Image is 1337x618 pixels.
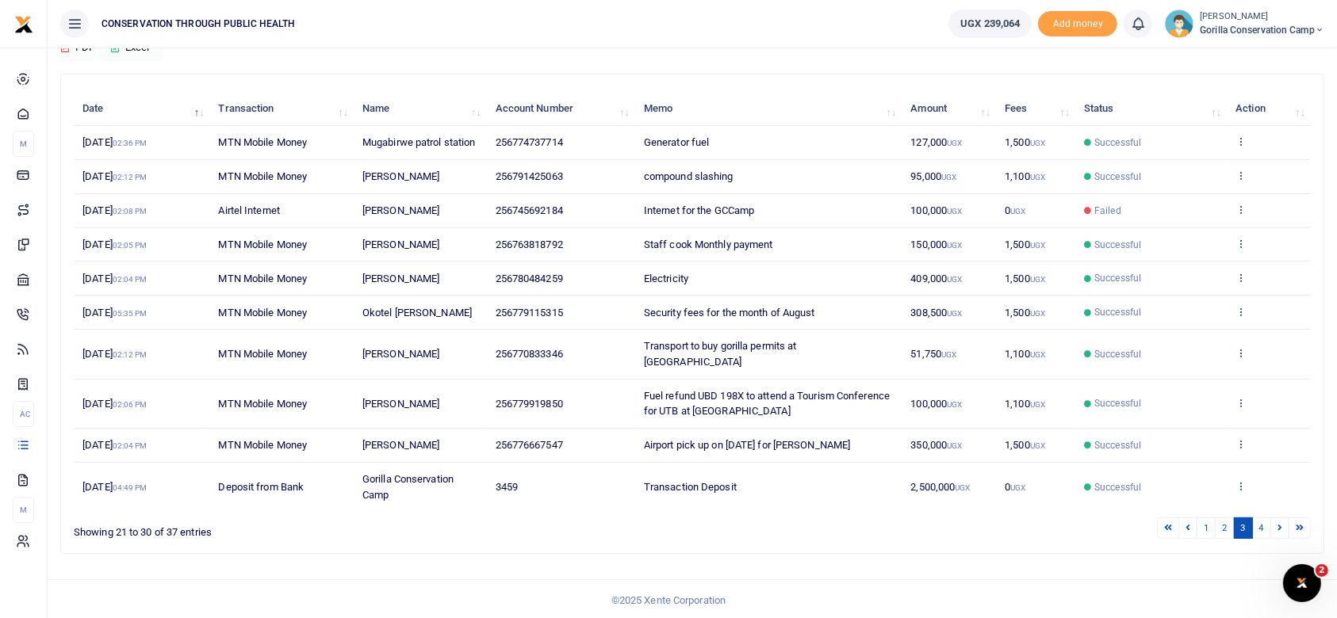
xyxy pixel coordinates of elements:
[941,173,956,181] small: UGX
[1234,517,1253,539] a: 3
[1005,398,1045,410] span: 1,100
[644,390,890,418] span: Fuel refund UBD 198X to attend a Tourism Conference for UTB at [GEOGRAPHIC_DATA]
[1075,92,1227,126] th: Status: activate to sort column ascending
[1200,10,1324,24] small: [PERSON_NAME]
[362,273,439,284] span: [PERSON_NAME]
[948,10,1032,38] a: UGX 239,064
[644,136,709,148] span: Generator fuel
[911,398,963,410] span: 100,000
[1197,517,1216,539] a: 1
[362,398,439,410] span: [PERSON_NAME]
[1094,396,1141,410] span: Successful
[362,238,439,250] span: [PERSON_NAME]
[911,348,957,360] span: 51,750
[82,170,147,182] span: [DATE]
[911,481,971,493] span: 2,500,000
[496,307,563,319] span: 256779115315
[82,136,147,148] span: [DATE]
[947,309,962,318] small: UGX
[955,483,970,492] small: UGX
[1165,10,1324,38] a: profile-user [PERSON_NAME] Gorilla Conservation Camp
[219,238,308,250] span: MTN Mobile Money
[644,340,797,368] span: Transport to buy gorilla permits at [GEOGRAPHIC_DATA]
[1005,170,1045,182] span: 1,100
[1283,564,1321,602] iframe: Intercom live chat
[1030,350,1045,359] small: UGX
[1094,271,1141,285] span: Successful
[1005,273,1045,284] span: 1,500
[1005,136,1045,148] span: 1,500
[13,131,34,157] li: M
[947,400,962,409] small: UGX
[496,136,563,148] span: 256774737714
[362,204,439,216] span: [PERSON_NAME]
[496,238,563,250] span: 256763818792
[1038,17,1117,29] a: Add money
[113,139,147,147] small: 02:36 PM
[1005,481,1025,493] span: 0
[113,350,147,359] small: 02:12 PM
[113,173,147,181] small: 02:12 PM
[911,136,963,148] span: 127,000
[219,204,281,216] span: Airtel Internet
[219,273,308,284] span: MTN Mobile Money
[996,92,1075,126] th: Fees: activate to sort column ascending
[219,348,308,360] span: MTN Mobile Money
[1030,275,1045,284] small: UGX
[113,241,147,250] small: 02:05 PM
[644,481,737,493] span: Transaction Deposit
[113,483,147,492] small: 04:49 PM
[219,307,308,319] span: MTN Mobile Money
[1094,480,1141,494] span: Successful
[1010,483,1025,492] small: UGX
[113,207,147,216] small: 02:08 PM
[911,307,963,319] span: 308,500
[644,273,688,284] span: Electricity
[644,170,734,182] span: compound slashing
[941,350,956,359] small: UGX
[82,238,147,250] span: [DATE]
[362,473,454,501] span: Gorilla Conservation Camp
[362,348,439,360] span: [PERSON_NAME]
[14,17,33,29] a: logo-small logo-large logo-large
[1094,204,1121,218] span: Failed
[1030,400,1045,409] small: UGX
[1005,307,1045,319] span: 1,500
[82,348,147,360] span: [DATE]
[902,92,996,126] th: Amount: activate to sort column ascending
[1030,139,1045,147] small: UGX
[82,398,147,410] span: [DATE]
[947,241,962,250] small: UGX
[496,170,563,182] span: 256791425063
[911,170,957,182] span: 95,000
[13,497,34,523] li: M
[82,273,147,284] span: [DATE]
[1215,517,1234,539] a: 2
[362,439,439,451] span: [PERSON_NAME]
[1010,207,1025,216] small: UGX
[113,400,147,409] small: 02:06 PM
[1030,309,1045,318] small: UGX
[1094,305,1141,319] span: Successful
[911,439,963,451] span: 350,000
[1005,348,1045,360] span: 1,100
[1030,173,1045,181] small: UGX
[113,441,147,450] small: 02:04 PM
[362,136,475,148] span: Mugabirwe patrol station
[644,439,850,451] span: Airport pick up on [DATE] for [PERSON_NAME]
[496,439,563,451] span: 256776667547
[1094,347,1141,361] span: Successful
[1005,238,1045,250] span: 1,500
[1316,564,1328,577] span: 2
[1038,11,1117,37] span: Add money
[219,439,308,451] span: MTN Mobile Money
[1094,438,1141,452] span: Successful
[219,170,308,182] span: MTN Mobile Money
[1227,92,1311,126] th: Action: activate to sort column ascending
[1030,441,1045,450] small: UGX
[14,15,33,34] img: logo-small
[219,398,308,410] span: MTN Mobile Money
[209,92,353,126] th: Transaction: activate to sort column ascending
[74,92,209,126] th: Date: activate to sort column descending
[496,348,563,360] span: 256770833346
